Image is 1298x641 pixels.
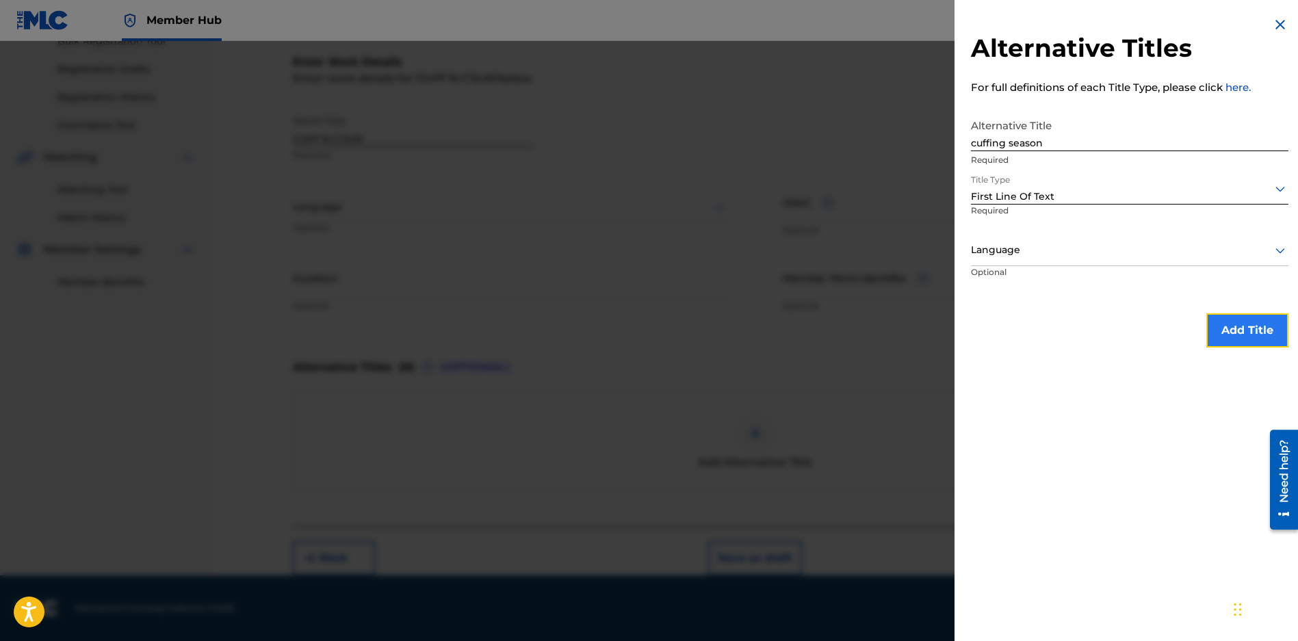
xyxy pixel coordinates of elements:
h2: Alternative Titles [971,33,1288,64]
a: here. [1225,81,1251,94]
img: Top Rightsholder [122,12,138,29]
iframe: Chat Widget [1230,575,1298,641]
p: Required [971,154,1288,166]
button: Add Title [1206,313,1288,348]
p: Optional [971,266,1074,297]
iframe: Resource Center [1260,424,1298,534]
p: Required [971,205,1067,235]
span: Member Hub [146,12,222,28]
p: For full definitions of each Title Type, please click [971,80,1288,96]
img: MLC Logo [16,10,69,30]
div: Drag [1234,589,1242,630]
